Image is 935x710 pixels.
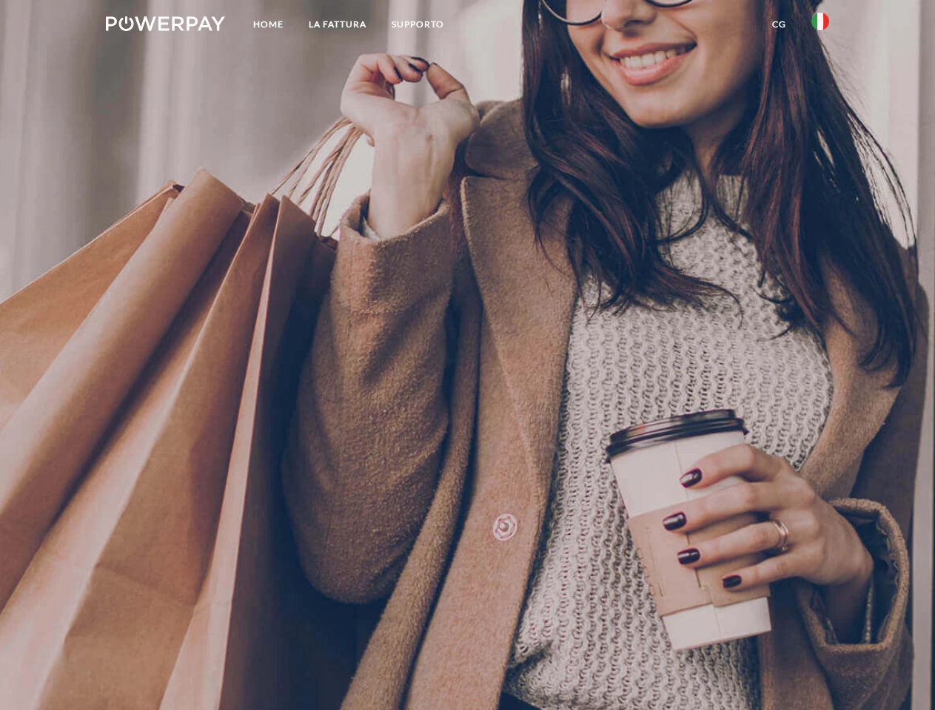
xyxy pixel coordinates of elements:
[760,11,799,38] a: CG
[811,13,829,30] img: it
[106,16,225,31] img: logo-powerpay-white.svg
[241,11,296,38] a: Home
[379,11,457,38] a: Supporto
[296,11,379,38] a: LA FATTURA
